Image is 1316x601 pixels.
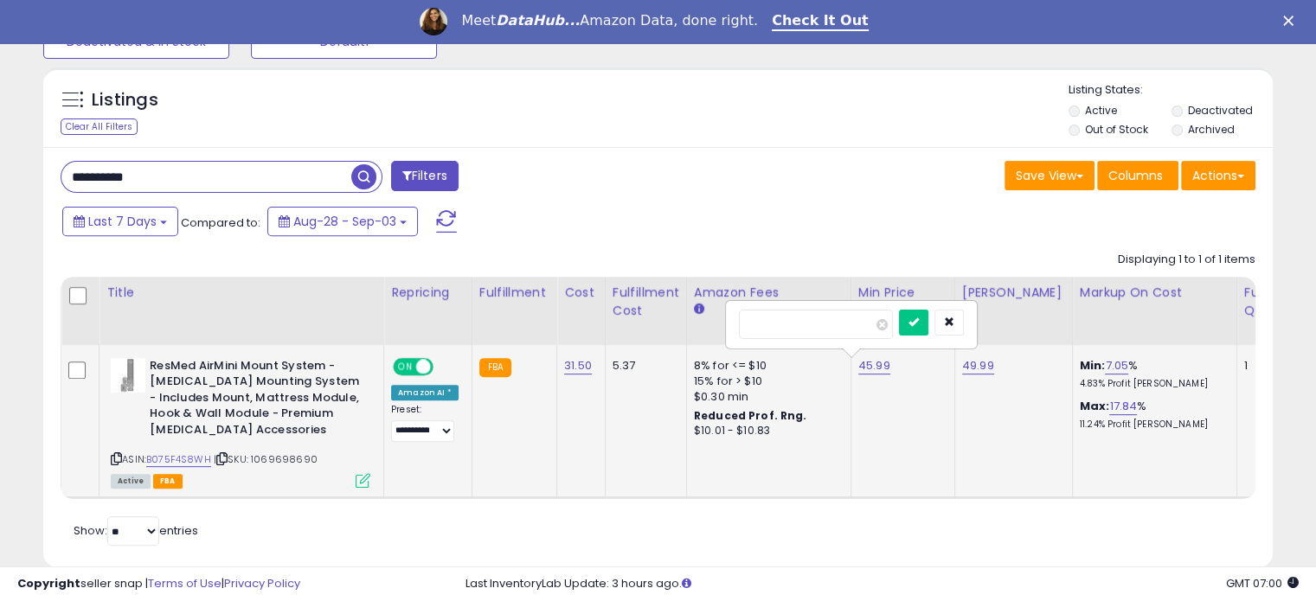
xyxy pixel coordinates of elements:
div: Close [1283,16,1300,26]
div: Last InventoryLab Update: 3 hours ago. [465,576,1299,592]
i: DataHub... [496,12,580,29]
a: B075F4S8WH [146,452,211,467]
a: 7.05 [1105,357,1128,374]
div: % [1080,358,1223,390]
span: 2025-09-11 07:00 GMT [1226,575,1299,591]
strong: Copyright [17,575,80,591]
div: % [1080,399,1223,431]
div: Displaying 1 to 1 of 1 items [1118,252,1255,268]
button: Save View [1005,161,1095,190]
b: Min: [1080,357,1106,374]
div: $0.30 min [694,389,838,405]
span: ON [395,359,416,374]
div: Title [106,284,376,302]
span: Last 7 Days [88,213,157,230]
p: 11.24% Profit [PERSON_NAME] [1080,419,1223,431]
div: Amazon Fees [694,284,844,302]
img: Profile image for Georgie [420,8,447,35]
div: $10.01 - $10.83 [694,424,838,438]
a: Privacy Policy [224,575,300,591]
span: OFF [431,359,459,374]
span: Aug-28 - Sep-03 [293,213,396,230]
a: 31.50 [564,357,592,374]
div: Fulfillable Quantity [1244,284,1304,320]
small: FBA [479,358,511,377]
p: 4.83% Profit [PERSON_NAME] [1080,378,1223,390]
span: Show: entries [74,522,198,539]
span: Columns [1108,167,1163,184]
span: Compared to: [181,214,260,231]
div: 1 [1244,358,1298,374]
th: The percentage added to the cost of goods (COGS) that forms the calculator for Min & Max prices. [1072,277,1236,345]
span: | SKU: 1069698690 [214,452,318,466]
div: Meet Amazon Data, done right. [461,12,758,29]
label: Active [1085,103,1117,118]
p: Listing States: [1069,82,1273,99]
button: Actions [1181,161,1255,190]
div: Min Price [858,284,947,302]
label: Out of Stock [1085,122,1148,137]
b: ResMed AirMini Mount System - [MEDICAL_DATA] Mounting System - Includes Mount, Mattress Module, H... [150,358,360,443]
button: Aug-28 - Sep-03 [267,207,418,236]
a: 49.99 [962,357,994,374]
b: Reduced Prof. Rng. [694,408,807,423]
div: ASIN: [111,358,370,486]
div: 5.37 [613,358,673,374]
label: Archived [1187,122,1234,137]
button: Columns [1097,161,1178,190]
button: Last 7 Days [62,207,178,236]
h5: Listings [92,88,158,112]
div: Cost [564,284,598,302]
small: Amazon Fees. [694,302,704,317]
div: 8% for <= $10 [694,358,838,374]
div: Clear All Filters [61,118,138,135]
div: Fulfillment Cost [613,284,679,320]
button: Filters [391,161,459,191]
label: Deactivated [1187,103,1252,118]
div: [PERSON_NAME] [962,284,1065,302]
b: Max: [1080,398,1110,414]
div: Fulfillment [479,284,549,302]
a: 17.84 [1109,398,1137,415]
a: Terms of Use [148,575,221,591]
a: Check It Out [772,12,869,31]
div: 15% for > $10 [694,374,838,389]
div: Repricing [391,284,465,302]
span: FBA [153,474,183,489]
div: seller snap | | [17,576,300,592]
div: Amazon AI * [391,385,459,400]
div: Preset: [391,404,459,443]
img: 315dsVFD38L._SL40_.jpg [111,358,145,393]
a: 45.99 [858,357,890,374]
span: All listings currently available for purchase on Amazon [111,474,151,489]
div: Markup on Cost [1080,284,1229,302]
